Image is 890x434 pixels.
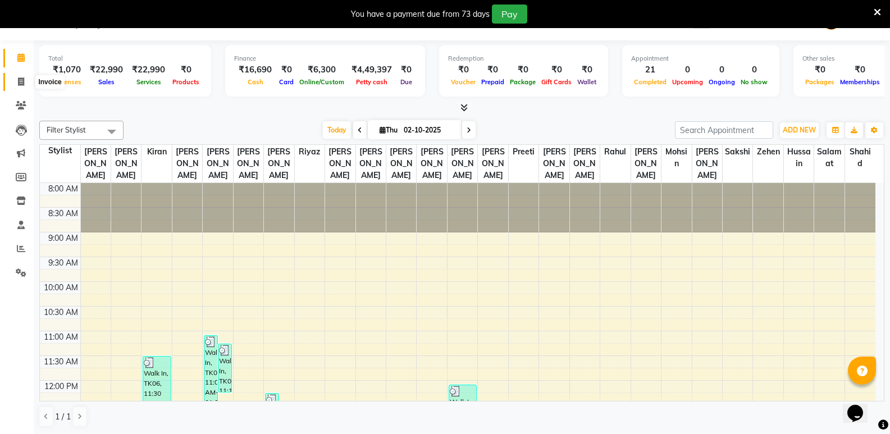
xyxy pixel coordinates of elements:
[783,126,816,134] span: ADD NEW
[538,78,574,86] span: Gift Cards
[127,63,170,76] div: ₹22,990
[843,389,879,423] iframe: chat widget
[492,4,527,24] button: Pay
[507,63,538,76] div: ₹0
[85,63,127,76] div: ₹22,990
[738,78,770,86] span: No show
[356,145,386,182] span: [PERSON_NAME]
[377,126,400,134] span: Thu
[675,121,773,139] input: Search Appointment
[170,78,202,86] span: Products
[46,183,80,195] div: 8:00 AM
[837,78,883,86] span: Memberships
[570,145,600,182] span: [PERSON_NAME]
[784,145,814,171] span: Hussain
[507,78,538,86] span: Package
[538,63,574,76] div: ₹0
[351,8,490,20] div: You have a payment due from 73 days
[845,145,875,171] span: Shahid
[837,63,883,76] div: ₹0
[42,282,80,294] div: 10:00 AM
[802,78,837,86] span: Packages
[42,356,80,368] div: 11:30 AM
[574,78,599,86] span: Wallet
[802,63,837,76] div: ₹0
[276,63,296,76] div: ₹0
[478,78,507,86] span: Prepaid
[386,145,416,182] span: [PERSON_NAME]
[111,145,141,182] span: [PERSON_NAME]
[40,145,80,157] div: Stylist
[449,385,476,408] div: Walk In, TK02, 12:05 PM-12:35 PM, [PERSON_NAME] Trim (Men)
[81,145,111,182] span: [PERSON_NAME]
[706,78,738,86] span: Ongoing
[42,381,80,392] div: 12:00 PM
[296,78,347,86] span: Online/Custom
[539,145,569,182] span: [PERSON_NAME]
[353,78,390,86] span: Petty cash
[35,75,64,89] div: Invoice
[218,344,231,392] div: Walk In, TK01, 11:15 AM-12:15 PM, Hair Cut (Men), [PERSON_NAME] Trim (Men)
[142,145,171,159] span: Kiran
[780,122,819,138] button: ADD NEW
[692,145,722,182] span: [PERSON_NAME]
[42,331,80,343] div: 11:00 AM
[95,78,117,86] span: Sales
[46,208,80,220] div: 8:30 AM
[723,145,752,159] span: Sakshi
[478,63,507,76] div: ₹0
[661,145,691,171] span: Mohsin
[448,145,477,182] span: [PERSON_NAME]
[753,145,783,159] span: Zehen
[631,78,669,86] span: Completed
[398,78,415,86] span: Due
[264,145,294,182] span: [PERSON_NAME]
[669,78,706,86] span: Upcoming
[234,145,263,182] span: [PERSON_NAME]
[396,63,416,76] div: ₹0
[234,63,276,76] div: ₹16,690
[669,63,706,76] div: 0
[47,125,86,134] span: Filter Stylist
[325,145,355,182] span: [PERSON_NAME]
[234,54,416,63] div: Finance
[631,145,661,182] span: [PERSON_NAME]
[347,63,396,76] div: ₹4,49,397
[172,145,202,182] span: [PERSON_NAME]
[814,145,844,171] span: Salamat
[203,145,232,182] span: [PERSON_NAME]
[631,63,669,76] div: 21
[574,63,599,76] div: ₹0
[295,145,325,159] span: Riyaz
[706,63,738,76] div: 0
[170,63,202,76] div: ₹0
[400,122,457,139] input: 2025-10-02
[448,63,478,76] div: ₹0
[509,145,538,159] span: Preeti
[448,54,599,63] div: Redemption
[600,145,630,159] span: Rahul
[738,63,770,76] div: 0
[204,336,217,433] div: Walk In, TK03, 11:05 AM-01:05 PM, [PERSON_NAME] Trim (Men), [PERSON_NAME] Facial , Global Non-Amm...
[323,121,351,139] span: Today
[448,78,478,86] span: Voucher
[417,145,446,182] span: [PERSON_NAME]
[276,78,296,86] span: Card
[55,411,71,423] span: 1 / 1
[245,78,266,86] span: Cash
[48,54,202,63] div: Total
[42,307,80,318] div: 10:30 AM
[48,63,85,76] div: ₹1,070
[478,145,508,182] span: [PERSON_NAME]
[46,232,80,244] div: 9:00 AM
[46,257,80,269] div: 9:30 AM
[134,78,164,86] span: Services
[631,54,770,63] div: Appointment
[296,63,347,76] div: ₹6,300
